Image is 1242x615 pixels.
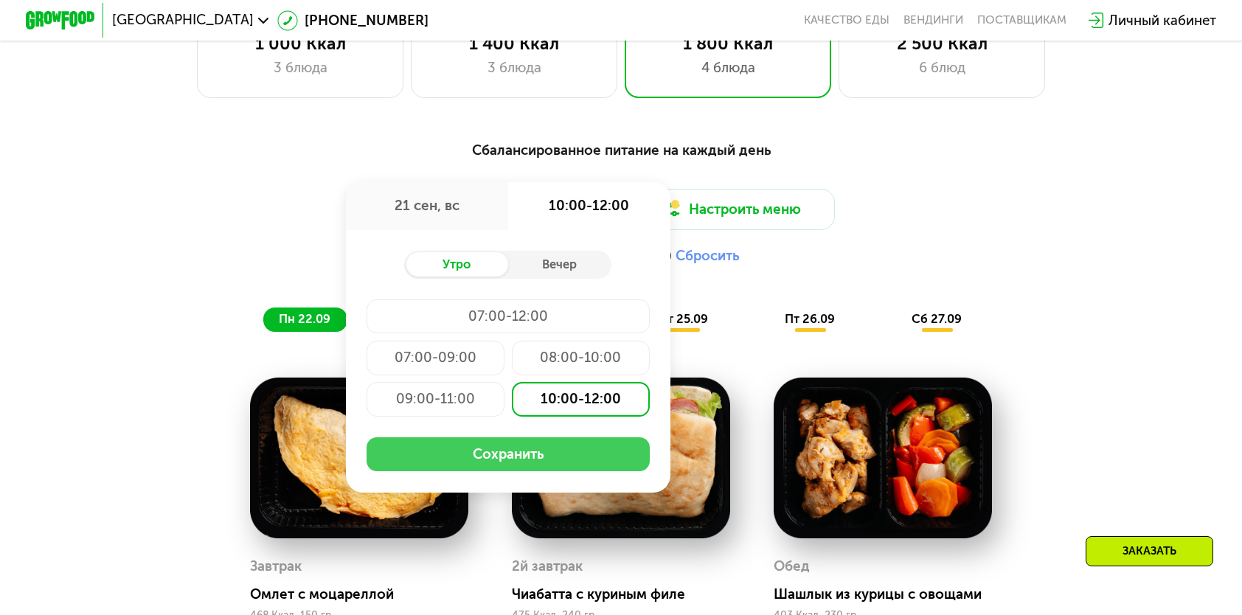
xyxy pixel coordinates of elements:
[404,253,507,277] div: Утро
[659,312,708,326] span: чт 25.09
[367,382,504,417] div: 09:00-11:00
[346,182,508,230] div: 21 сен, вс
[215,33,386,54] div: 1 000 Ккал
[508,253,611,277] div: Вечер
[429,33,600,54] div: 1 400 Ккал
[977,13,1066,27] div: поставщикам
[774,586,1006,602] div: Шашлык из курицы с овощами
[215,58,386,78] div: 3 блюда
[250,553,302,579] div: Завтрак
[250,586,482,602] div: Омлет с моцареллой
[367,341,504,375] div: 07:00-09:00
[642,33,813,54] div: 1 800 Ккал
[508,182,670,230] div: 10:00-12:00
[111,139,1132,161] div: Сбалансированное питание на каждый день
[512,553,583,579] div: 2й завтрак
[1086,536,1213,566] div: Заказать
[804,13,889,27] a: Качество еды
[774,553,810,579] div: Обед
[512,382,650,417] div: 10:00-12:00
[676,247,739,264] button: Сбросить
[429,58,600,78] div: 3 блюда
[856,33,1027,54] div: 2 500 Ккал
[367,437,650,472] button: Сохранить
[367,299,650,334] div: 07:00-12:00
[903,13,963,27] a: Вендинги
[512,586,744,602] div: Чиабатта с куриным филе
[1109,10,1216,31] div: Личный кабинет
[856,58,1027,78] div: 6 блюд
[279,312,330,326] span: пн 22.09
[112,13,254,27] span: [GEOGRAPHIC_DATA]
[277,10,429,31] a: [PHONE_NUMBER]
[642,58,813,78] div: 4 блюда
[512,341,650,375] div: 08:00-10:00
[628,189,835,230] button: Настроить меню
[785,312,835,326] span: пт 26.09
[912,312,962,326] span: сб 27.09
